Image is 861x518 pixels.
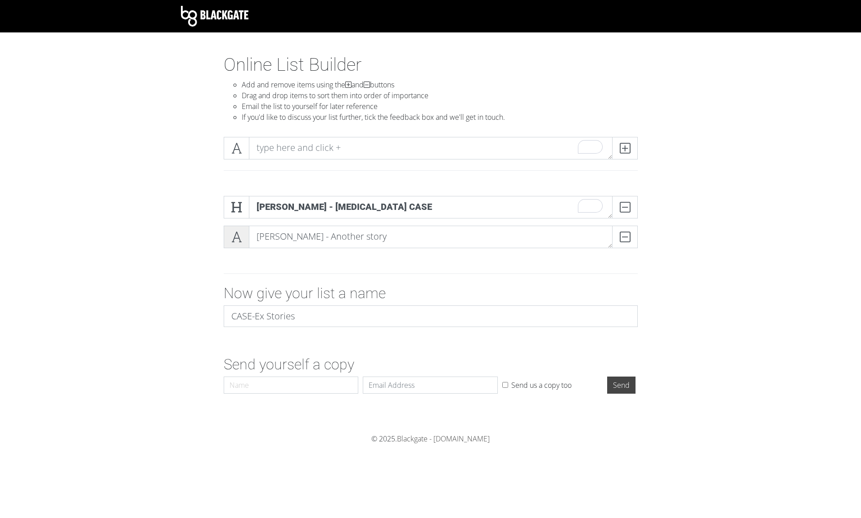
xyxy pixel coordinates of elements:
textarea: To enrich screen reader interactions, please activate Accessibility in Grammarly extension settings [249,137,613,159]
input: Name [224,377,359,394]
li: Drag and drop items to sort them into order of importance [242,90,638,101]
input: My amazing list... [224,305,638,327]
input: Email Address [363,377,498,394]
img: Blackgate [181,6,248,27]
a: Blackgate - [DOMAIN_NAME] [397,434,490,444]
h1: Online List Builder [224,54,638,76]
li: Add and remove items using the and buttons [242,79,638,90]
li: If you'd like to discuss your list further, tick the feedback box and we'll get in touch. [242,112,638,123]
h2: Now give your list a name [224,285,638,302]
div: © 2025. [181,433,681,444]
label: Send us a copy too [511,380,572,391]
input: Send [607,377,636,394]
textarea: To enrich screen reader interactions, please activate Accessibility in Grammarly extension settings [249,226,613,248]
textarea: To enrich screen reader interactions, please activate Accessibility in Grammarly extension settings [249,196,613,218]
li: Email the list to yourself for later reference [242,101,638,112]
h2: Send yourself a copy [224,356,638,373]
